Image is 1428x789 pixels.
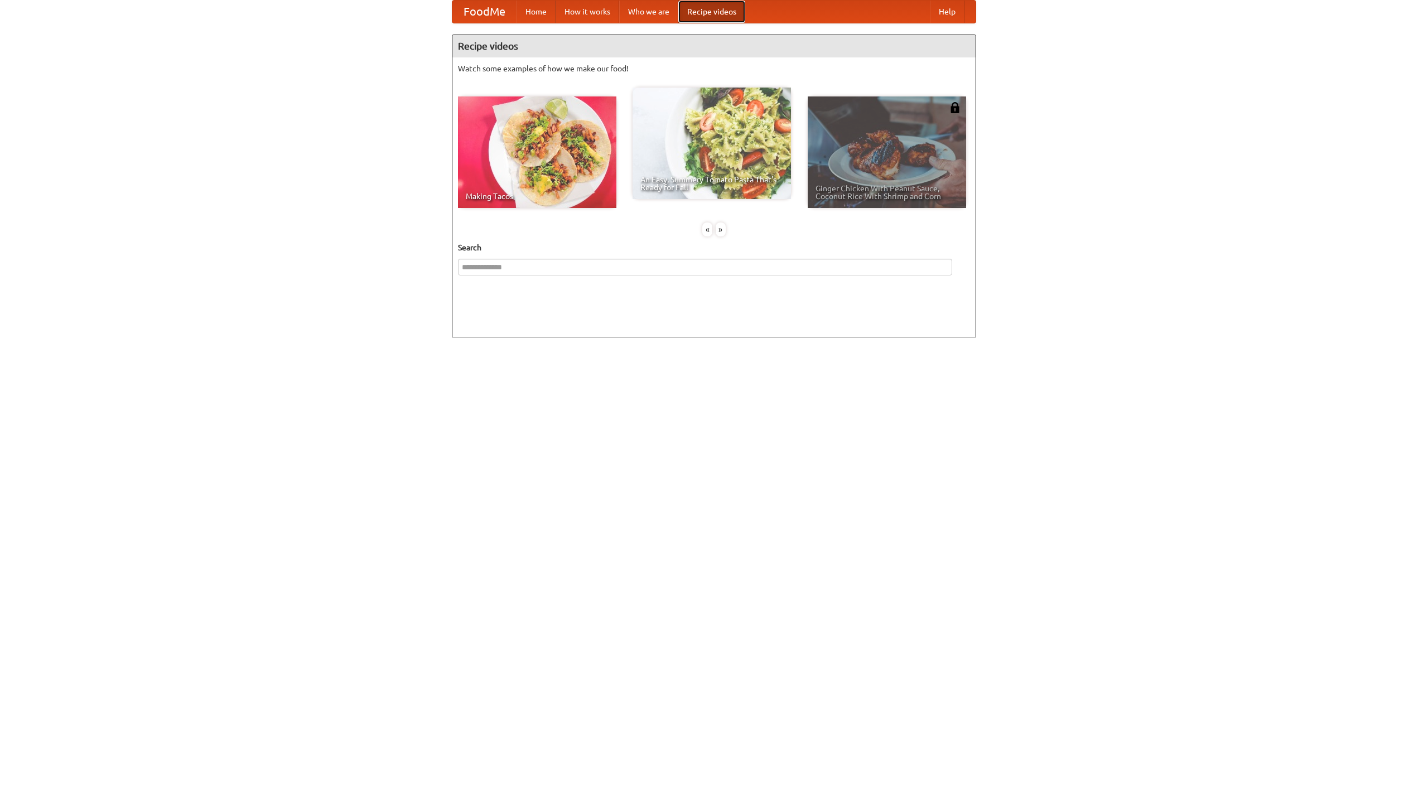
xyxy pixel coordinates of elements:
a: Home [517,1,556,23]
span: Making Tacos [466,192,609,200]
a: FoodMe [452,1,517,23]
a: Making Tacos [458,96,616,208]
h5: Search [458,242,970,253]
a: Help [930,1,964,23]
div: » [716,222,726,236]
span: An Easy, Summery Tomato Pasta That's Ready for Fall [640,176,783,191]
div: « [702,222,712,236]
p: Watch some examples of how we make our food! [458,63,970,74]
h4: Recipe videos [452,35,976,57]
img: 483408.png [949,102,961,113]
a: Recipe videos [678,1,745,23]
a: Who we are [619,1,678,23]
a: An Easy, Summery Tomato Pasta That's Ready for Fall [633,88,791,199]
a: How it works [556,1,619,23]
